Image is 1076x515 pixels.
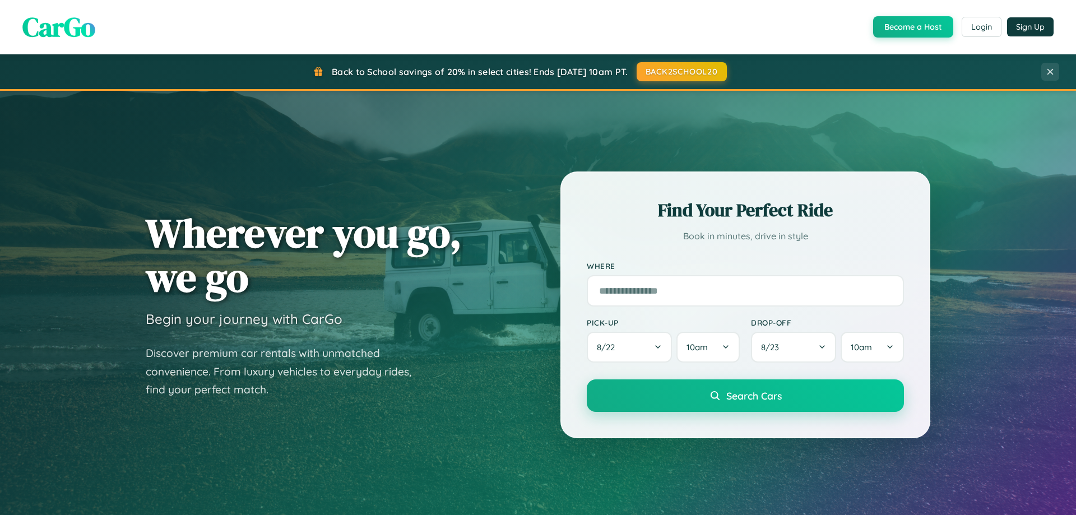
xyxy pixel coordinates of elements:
p: Discover premium car rentals with unmatched convenience. From luxury vehicles to everyday rides, ... [146,344,426,399]
span: 10am [851,342,872,352]
button: 10am [841,332,904,363]
h3: Begin your journey with CarGo [146,310,342,327]
label: Drop-off [751,318,904,327]
span: 8 / 23 [761,342,785,352]
label: Pick-up [587,318,740,327]
button: 8/23 [751,332,836,363]
span: Back to School savings of 20% in select cities! Ends [DATE] 10am PT. [332,66,628,77]
h2: Find Your Perfect Ride [587,198,904,222]
h1: Wherever you go, we go [146,211,462,299]
button: 8/22 [587,332,672,363]
label: Where [587,261,904,271]
span: 10am [687,342,708,352]
button: Login [962,17,1001,37]
button: Sign Up [1007,17,1054,36]
button: BACK2SCHOOL20 [637,62,727,81]
button: Search Cars [587,379,904,412]
span: Search Cars [726,389,782,402]
p: Book in minutes, drive in style [587,228,904,244]
span: CarGo [22,8,95,45]
button: 10am [676,332,740,363]
button: Become a Host [873,16,953,38]
span: 8 / 22 [597,342,620,352]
